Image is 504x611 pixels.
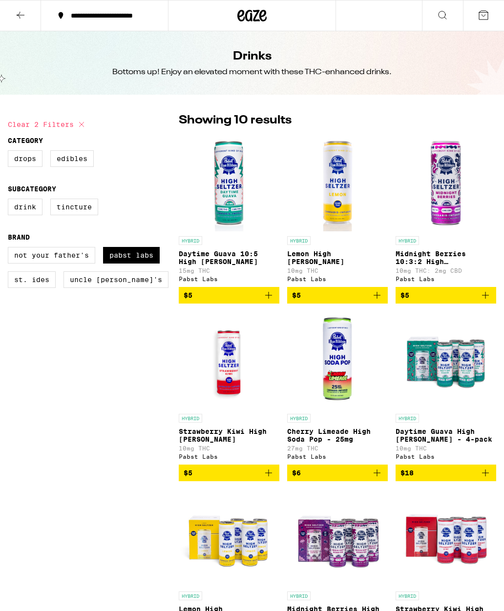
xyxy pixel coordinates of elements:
p: 15mg THC [179,267,279,274]
button: Clear 2 filters [8,112,87,137]
h1: Drinks [233,48,272,65]
label: Pabst Labs [103,247,160,264]
p: 27mg THC [287,445,388,451]
p: 10mg THC [179,445,279,451]
span: $5 [184,291,192,299]
legend: Subcategory [8,185,56,193]
button: Add to bag [179,465,279,481]
legend: Category [8,137,43,144]
label: Edibles [50,150,94,167]
a: Open page for Daytime Guava High Seltzer - 4-pack from Pabst Labs [396,311,496,465]
p: HYBRID [179,591,202,600]
a: Open page for Cherry Limeade High Soda Pop - 25mg from Pabst Labs [287,311,388,465]
div: Pabst Labs [396,276,496,282]
p: HYBRID [396,591,419,600]
img: Pabst Labs - Strawberry Kiwi High Seltzer [180,311,278,409]
span: $18 [400,469,414,477]
label: St. Ides [8,271,56,288]
div: Pabst Labs [287,276,388,282]
a: Open page for Daytime Guava 10:5 High Seltzer from Pabst Labs [179,134,279,287]
span: $5 [184,469,192,477]
label: Uncle [PERSON_NAME]'s [63,271,168,288]
button: Add to bag [396,465,496,481]
div: Pabst Labs [287,453,388,460]
img: Pabst Labs - Daytime Guava High Seltzer - 4-pack [397,311,495,409]
div: Pabst Labs [179,276,279,282]
img: Pabst Labs - Midnight Berries 10:3:2 High Seltzer [397,134,495,231]
button: Add to bag [179,287,279,304]
img: Pabst Labs - Lemon High Seltzer [289,134,386,231]
p: HYBRID [287,236,311,245]
label: Not Your Father's [8,247,95,264]
p: Showing 10 results [179,112,292,129]
p: HYBRID [396,414,419,423]
p: HYBRID [287,591,311,600]
p: HYBRID [179,414,202,423]
span: $5 [292,291,301,299]
span: $5 [400,291,409,299]
p: HYBRID [287,414,311,423]
img: Pabst Labs - Lemon High Seltzer - 4-Pack [180,489,278,587]
button: Add to bag [287,465,388,481]
label: Tincture [50,199,98,215]
a: Open page for Lemon High Seltzer from Pabst Labs [287,134,388,287]
label: Drink [8,199,42,215]
p: Midnight Berries 10:3:2 High [PERSON_NAME] [396,250,496,265]
p: Cherry Limeade High Soda Pop - 25mg [287,428,388,443]
img: Pabst Labs - Midnight Berries High Seltzer - 4-pack [289,489,386,587]
img: Pabst Labs - Strawberry Kiwi High Seltzer - 4-Pack [397,489,495,587]
p: 10mg THC [287,267,388,274]
label: Drops [8,150,42,167]
span: $6 [292,469,301,477]
img: Pabst Labs - Daytime Guava 10:5 High Seltzer [180,134,278,231]
p: HYBRID [396,236,419,245]
div: Bottoms up! Enjoy an elevated moment with these THC-enhanced drinks. [112,67,392,78]
p: Strawberry Kiwi High [PERSON_NAME] [179,428,279,443]
button: Add to bag [287,287,388,304]
button: Add to bag [396,287,496,304]
legend: Brand [8,233,30,241]
div: Pabst Labs [179,453,279,460]
a: Open page for Strawberry Kiwi High Seltzer from Pabst Labs [179,311,279,465]
p: Daytime Guava 10:5 High [PERSON_NAME] [179,250,279,265]
p: 10mg THC: 2mg CBD [396,267,496,274]
a: Open page for Midnight Berries 10:3:2 High Seltzer from Pabst Labs [396,134,496,287]
p: 10mg THC [396,445,496,451]
p: Daytime Guava High [PERSON_NAME] - 4-pack [396,428,496,443]
div: Pabst Labs [396,453,496,460]
p: HYBRID [179,236,202,245]
img: Pabst Labs - Cherry Limeade High Soda Pop - 25mg [289,311,386,409]
p: Lemon High [PERSON_NAME] [287,250,388,265]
